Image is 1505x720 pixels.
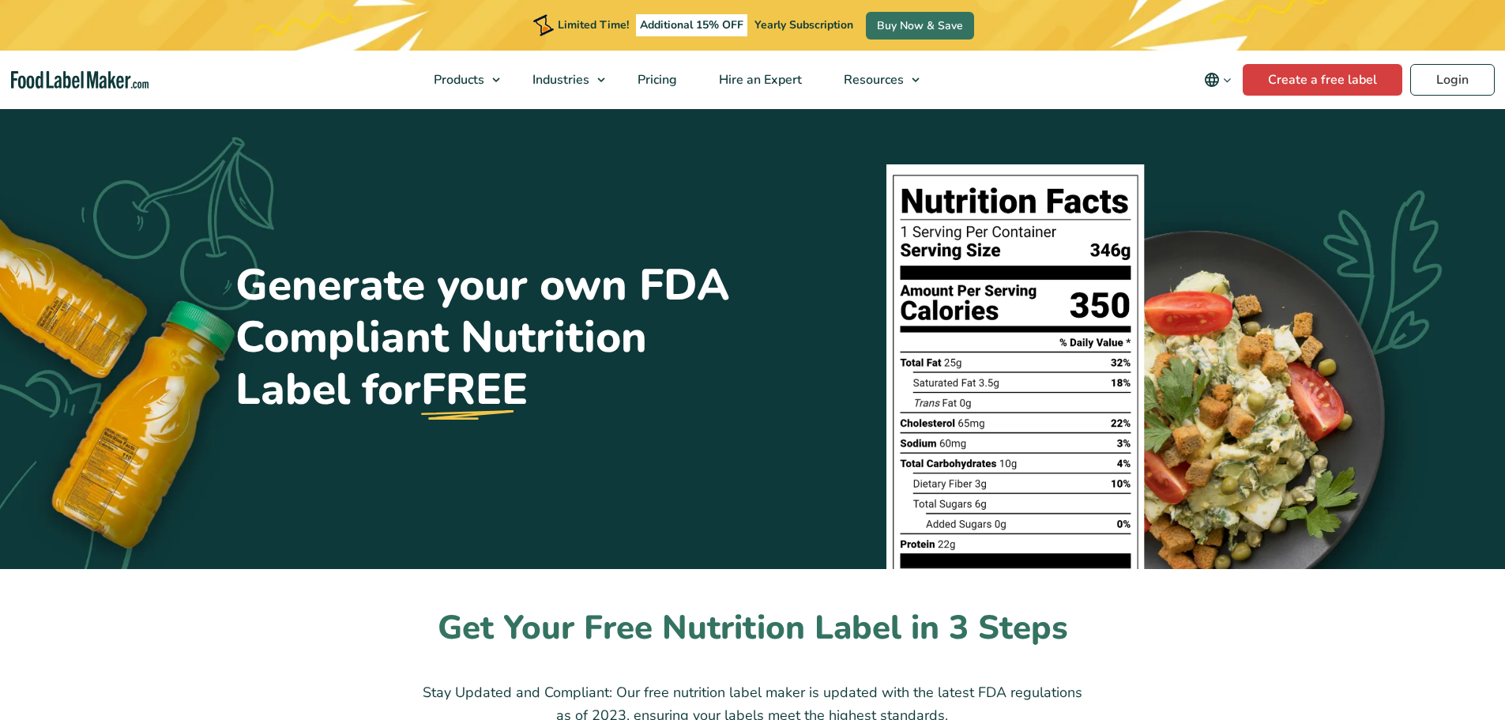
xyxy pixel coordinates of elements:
img: A black and white graphic of a nutrition facts label. [875,154,1160,569]
a: Pricing [617,51,694,109]
span: Additional 15% OFF [636,14,747,36]
a: Food Label Maker homepage [11,71,149,89]
a: Products [413,51,508,109]
a: Hire an Expert [698,51,819,109]
a: Industries [512,51,613,109]
span: Hire an Expert [714,71,803,89]
u: FREE [421,364,528,416]
a: Login [1410,64,1495,96]
button: Change language [1193,64,1243,96]
h1: Generate your own FDA Compliant Nutrition Label for [235,259,741,416]
span: Industries [528,71,591,89]
a: Create a free label [1243,64,1402,96]
a: Buy Now & Save [866,12,974,40]
span: Limited Time! [558,17,629,32]
a: Resources [823,51,927,109]
h2: Get Your Free Nutrition Label in 3 Steps [235,607,1270,650]
span: Pricing [633,71,679,89]
span: Yearly Subscription [754,17,853,32]
span: Products [429,71,486,89]
span: Resources [839,71,905,89]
